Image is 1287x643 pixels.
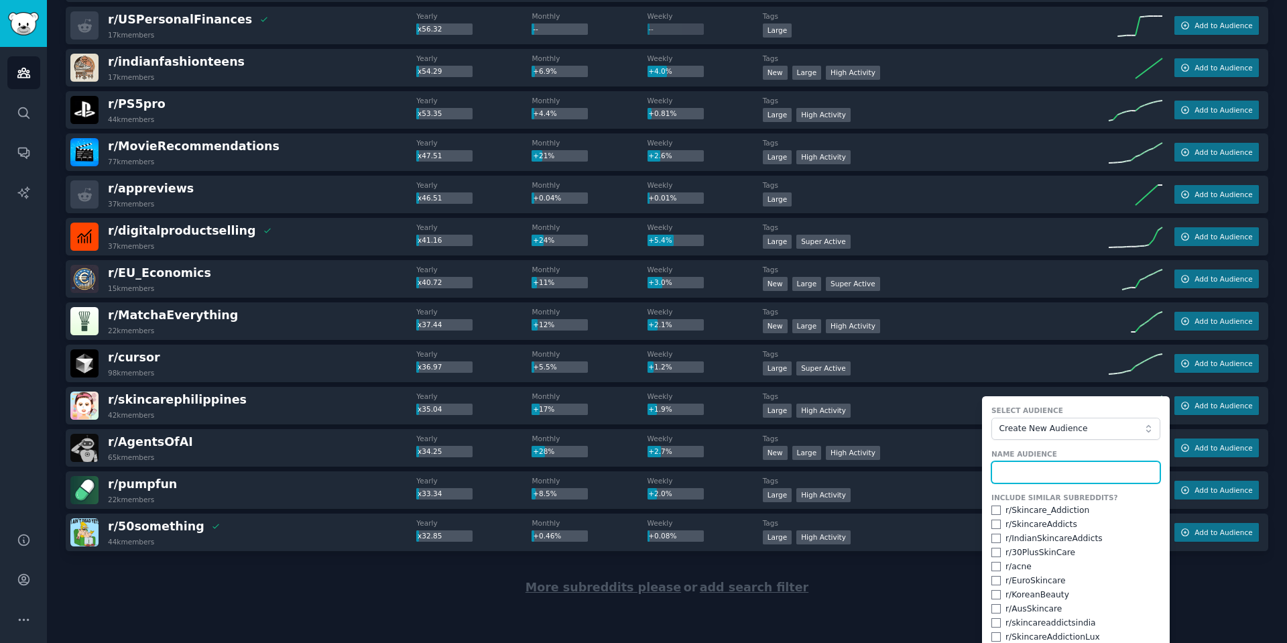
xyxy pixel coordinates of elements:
[416,307,532,316] dt: Yearly
[532,518,647,528] dt: Monthly
[792,446,822,460] div: Large
[1174,523,1259,542] button: Add to Audience
[533,489,556,498] span: +8.5%
[763,434,1109,443] dt: Tags
[70,518,99,546] img: 50something
[648,434,763,443] dt: Weekly
[532,54,647,63] dt: Monthly
[108,393,247,406] span: r/ skincarephilippines
[763,235,792,249] div: Large
[648,138,763,148] dt: Weekly
[1194,232,1252,241] span: Add to Audience
[1005,519,1077,531] div: r/ SkincareAddicts
[108,351,160,364] span: r/ cursor
[648,392,763,401] dt: Weekly
[648,152,672,160] span: +2.6%
[763,192,792,207] div: Large
[533,194,561,202] span: +0.04%
[792,277,822,291] div: Large
[418,278,442,286] span: x40.72
[648,109,676,117] span: +0.81%
[108,495,154,504] div: 22k members
[648,278,672,286] span: +3.0%
[648,236,672,244] span: +5.4%
[1194,190,1252,199] span: Add to Audience
[1194,316,1252,326] span: Add to Audience
[1174,396,1259,415] button: Add to Audience
[532,434,647,443] dt: Monthly
[1194,528,1252,537] span: Add to Audience
[763,488,792,502] div: Large
[1174,58,1259,77] button: Add to Audience
[418,109,442,117] span: x53.35
[108,537,154,546] div: 44k members
[763,404,792,418] div: Large
[108,115,154,124] div: 44k members
[108,435,193,449] span: r/ AgentsOfAI
[418,405,442,413] span: x35.04
[532,265,647,274] dt: Monthly
[108,520,204,533] span: r/ 50something
[533,447,554,455] span: +28%
[418,25,442,33] span: x56.32
[70,223,99,251] img: digitalproductselling
[648,194,676,202] span: +0.01%
[532,138,647,148] dt: Monthly
[792,66,822,80] div: Large
[763,150,792,164] div: Large
[648,265,763,274] dt: Weekly
[1174,143,1259,162] button: Add to Audience
[826,319,880,333] div: High Activity
[648,223,763,232] dt: Weekly
[108,453,154,462] div: 65k members
[1005,575,1066,587] div: r/ EuroSkincare
[533,152,554,160] span: +21%
[418,194,442,202] span: x46.51
[648,54,763,63] dt: Weekly
[108,224,255,237] span: r/ digitalproductselling
[108,284,154,293] div: 15k members
[796,488,851,502] div: High Activity
[999,423,1146,435] span: Create New Audience
[108,182,194,195] span: r/ appreviews
[648,476,763,485] dt: Weekly
[763,108,792,122] div: Large
[108,97,166,111] span: r/ PS5pro
[763,277,788,291] div: New
[70,265,99,293] img: EU_Economics
[796,235,851,249] div: Super Active
[1174,312,1259,331] button: Add to Audience
[418,363,442,371] span: x36.97
[533,109,556,117] span: +4.4%
[796,404,851,418] div: High Activity
[684,581,698,594] span: or
[648,532,676,540] span: +0.08%
[763,530,792,544] div: Large
[416,138,532,148] dt: Yearly
[1005,533,1103,545] div: r/ IndianSkincareAddicts
[763,349,1109,359] dt: Tags
[991,406,1160,415] label: Select Audience
[532,96,647,105] dt: Monthly
[826,66,880,80] div: High Activity
[532,307,647,316] dt: Monthly
[70,476,99,504] img: pumpfun
[700,581,808,594] span: add search filter
[526,581,681,594] span: More subreddits please
[1174,16,1259,35] button: Add to Audience
[70,349,99,377] img: cursor
[108,13,252,26] span: r/ USPersonalFinances
[648,96,763,105] dt: Weekly
[416,392,532,401] dt: Yearly
[108,241,154,251] div: 37k members
[648,363,672,371] span: +1.2%
[532,223,647,232] dt: Monthly
[1194,105,1252,115] span: Add to Audience
[108,326,154,335] div: 22k members
[1194,443,1252,453] span: Add to Audience
[648,518,763,528] dt: Weekly
[418,489,442,498] span: x33.34
[416,518,532,528] dt: Yearly
[108,410,154,420] div: 42k members
[533,278,554,286] span: +11%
